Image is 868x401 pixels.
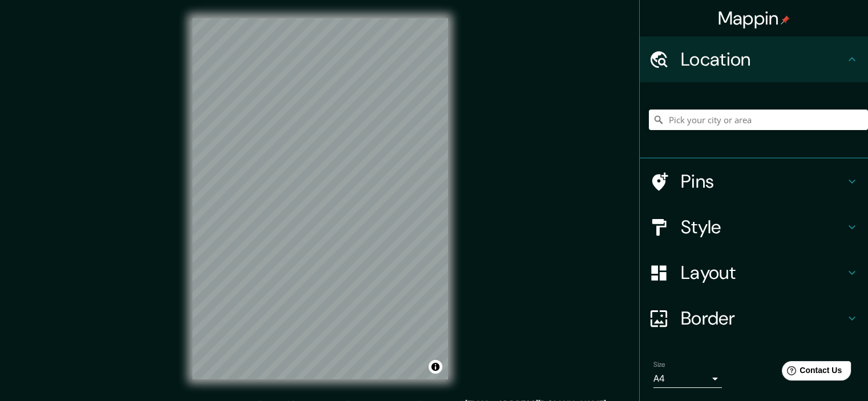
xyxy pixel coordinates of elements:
h4: Location [681,48,845,71]
input: Pick your city or area [649,110,868,130]
h4: Layout [681,261,845,284]
h4: Mappin [718,7,790,30]
img: pin-icon.png [781,15,790,25]
iframe: Help widget launcher [766,357,855,388]
div: Location [640,37,868,82]
h4: Pins [681,170,845,193]
h4: Border [681,307,845,330]
div: Border [640,295,868,341]
div: Layout [640,250,868,295]
canvas: Map [192,18,448,379]
label: Size [653,360,665,370]
h4: Style [681,216,845,238]
div: Style [640,204,868,250]
div: A4 [653,370,722,388]
div: Pins [640,159,868,204]
button: Toggle attribution [429,360,442,374]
